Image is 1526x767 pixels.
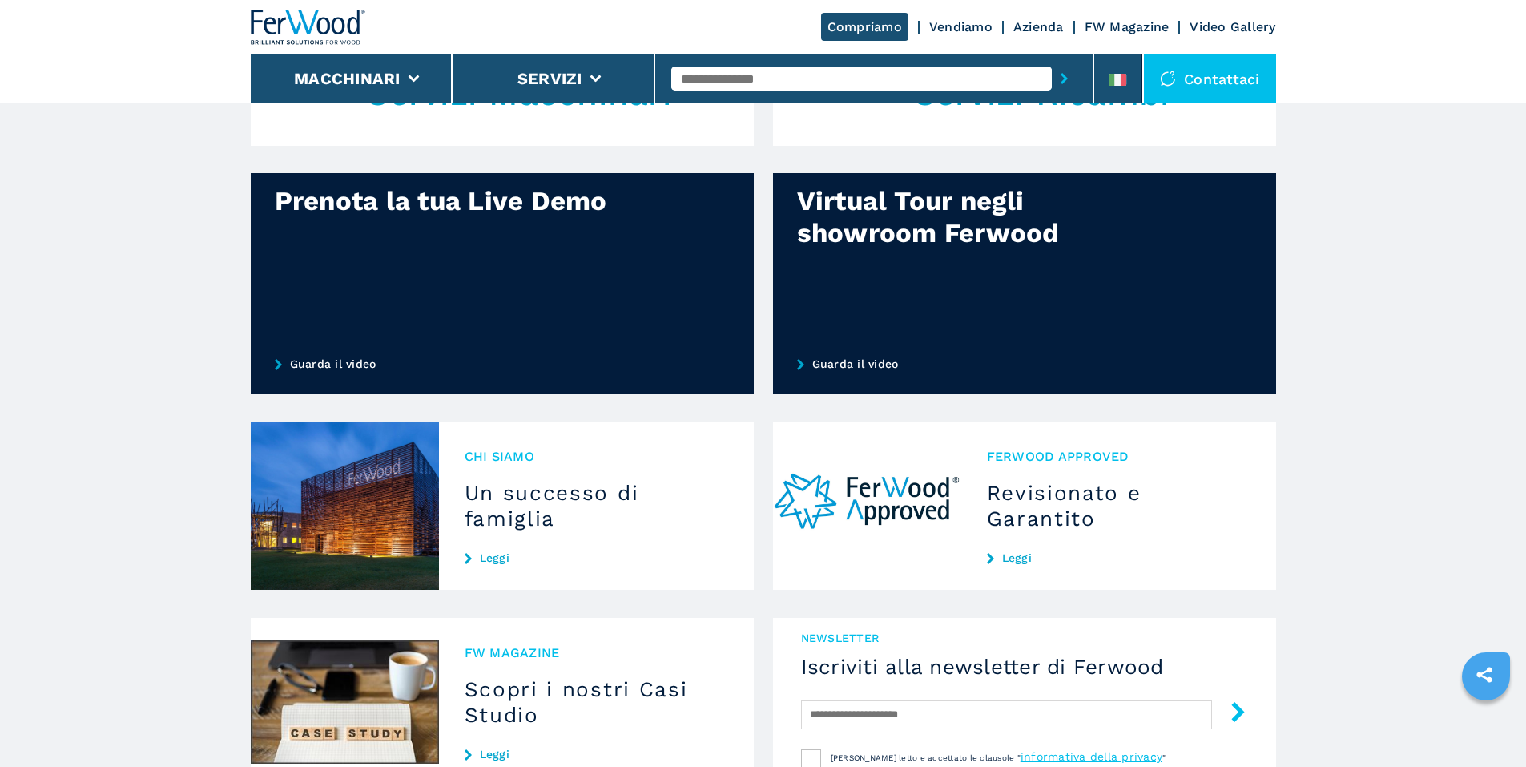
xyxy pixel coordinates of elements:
div: Contattaci [1144,54,1276,103]
a: Guarda il video [773,333,1276,394]
div: Prenota la tua Live Demo [275,185,638,217]
span: Ferwood Approved [987,447,1250,466]
img: Revisionato e Garantito [773,422,961,590]
a: Leggi [465,748,728,761]
a: Leggi [987,551,1250,564]
h4: Iscriviti alla newsletter di Ferwood [801,654,1248,680]
div: Virtual Tour negli showroom Ferwood [797,185,1161,249]
a: FW Magazine [1085,19,1170,34]
span: Chi siamo [465,447,728,466]
span: " [1162,753,1166,762]
iframe: Chat [1458,695,1514,755]
h3: Scopri i nostri Casi Studio [465,676,728,728]
img: Ferwood [251,10,366,45]
button: submit-button [1052,60,1077,97]
a: sharethis [1464,655,1504,695]
span: FW MAGAZINE [465,644,728,662]
img: Un successo di famiglia [251,422,439,590]
button: Macchinari [294,69,401,88]
h3: Revisionato e Garantito [987,480,1250,531]
a: Compriamo [821,13,908,41]
a: Leggi [465,551,728,564]
span: NEWSLETTER [801,630,1248,646]
button: submit-button [1212,696,1248,733]
button: Servizi [517,69,582,88]
a: Azienda [1013,19,1064,34]
a: Guarda il video [251,333,754,394]
span: [PERSON_NAME] letto e accettato le clausole " [831,753,1021,762]
h3: Un successo di famiglia [465,480,728,531]
a: informativa della privacy [1021,750,1162,763]
a: Video Gallery [1190,19,1275,34]
img: Contattaci [1160,71,1176,87]
a: Vendiamo [929,19,993,34]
